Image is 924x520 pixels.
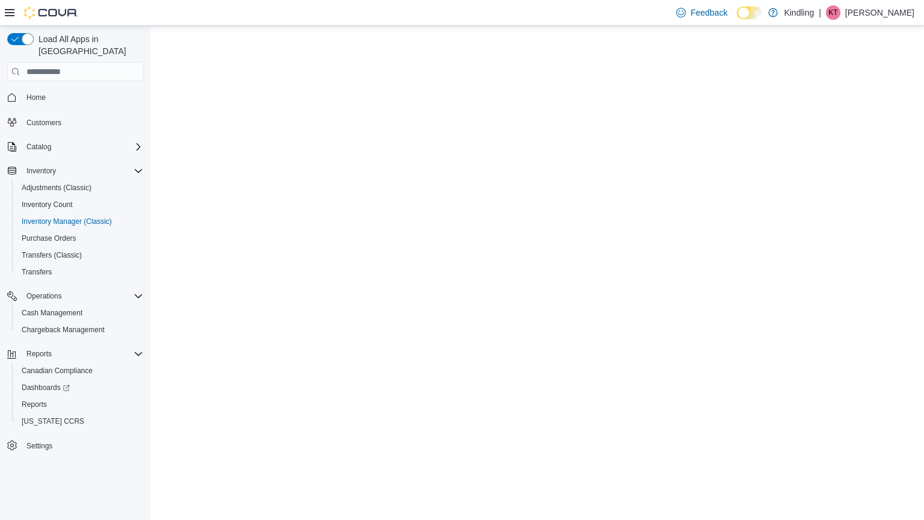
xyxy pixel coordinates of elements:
span: Feedback [691,7,727,19]
a: Inventory Manager (Classic) [17,214,117,229]
span: Inventory Manager (Classic) [17,214,143,229]
span: Catalog [22,140,143,154]
span: Inventory Count [17,197,143,212]
a: Reports [17,397,52,412]
span: Customers [26,118,61,128]
span: Cash Management [17,306,143,320]
span: Adjustments (Classic) [17,181,143,195]
span: Settings [22,438,143,453]
span: Customers [22,114,143,129]
span: Reports [26,349,52,359]
span: Dark Mode [737,19,738,20]
button: Settings [2,437,148,454]
a: Transfers [17,265,57,279]
span: [US_STATE] CCRS [22,416,84,426]
button: Customers [2,113,148,131]
span: Dashboards [17,380,143,395]
a: Purchase Orders [17,231,81,246]
span: Inventory [26,166,56,176]
a: Feedback [671,1,732,25]
button: Cash Management [12,305,148,321]
nav: Complex example [7,84,143,486]
span: Transfers [22,267,52,277]
button: Canadian Compliance [12,362,148,379]
button: Operations [2,288,148,305]
a: Canadian Compliance [17,364,97,378]
span: Inventory [22,164,143,178]
button: Operations [22,289,67,303]
a: Dashboards [17,380,75,395]
span: Transfers (Classic) [17,248,143,262]
button: Inventory [22,164,61,178]
span: Inventory Count [22,200,73,209]
button: [US_STATE] CCRS [12,413,148,430]
span: Reports [22,347,143,361]
button: Home [2,88,148,106]
a: [US_STATE] CCRS [17,414,89,429]
p: Kindling [784,5,814,20]
span: Cash Management [22,308,82,318]
span: Purchase Orders [22,234,76,243]
button: Catalog [2,138,148,155]
input: Dark Mode [737,7,762,19]
span: Reports [17,397,143,412]
span: Chargeback Management [17,323,143,337]
a: Home [22,90,51,105]
a: Adjustments (Classic) [17,181,96,195]
button: Reports [22,347,57,361]
button: Reports [12,396,148,413]
span: KT [828,5,837,20]
span: Dashboards [22,383,70,392]
button: Inventory [2,162,148,179]
button: Transfers (Classic) [12,247,148,264]
span: Home [22,90,143,105]
button: Transfers [12,264,148,280]
span: Canadian Compliance [17,364,143,378]
span: Inventory Manager (Classic) [22,217,112,226]
a: Dashboards [12,379,148,396]
span: Load All Apps in [GEOGRAPHIC_DATA] [34,33,143,57]
a: Chargeback Management [17,323,109,337]
a: Cash Management [17,306,87,320]
span: Transfers [17,265,143,279]
p: [PERSON_NAME] [845,5,914,20]
button: Adjustments (Classic) [12,179,148,196]
span: Purchase Orders [17,231,143,246]
div: Kathleen Tai [826,5,840,20]
span: Operations [22,289,143,303]
a: Customers [22,116,66,130]
span: Transfers (Classic) [22,250,82,260]
span: Settings [26,441,52,451]
span: Reports [22,400,47,409]
a: Transfers (Classic) [17,248,87,262]
button: Chargeback Management [12,321,148,338]
button: Inventory Count [12,196,148,213]
span: Adjustments (Classic) [22,183,91,193]
button: Purchase Orders [12,230,148,247]
span: Operations [26,291,62,301]
a: Settings [22,439,57,453]
button: Reports [2,345,148,362]
button: Catalog [22,140,56,154]
span: Home [26,93,46,102]
button: Inventory Manager (Classic) [12,213,148,230]
span: Chargeback Management [22,325,105,335]
span: Washington CCRS [17,414,143,429]
span: Canadian Compliance [22,366,93,376]
img: Cova [24,7,78,19]
a: Inventory Count [17,197,78,212]
p: | [819,5,821,20]
span: Catalog [26,142,51,152]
